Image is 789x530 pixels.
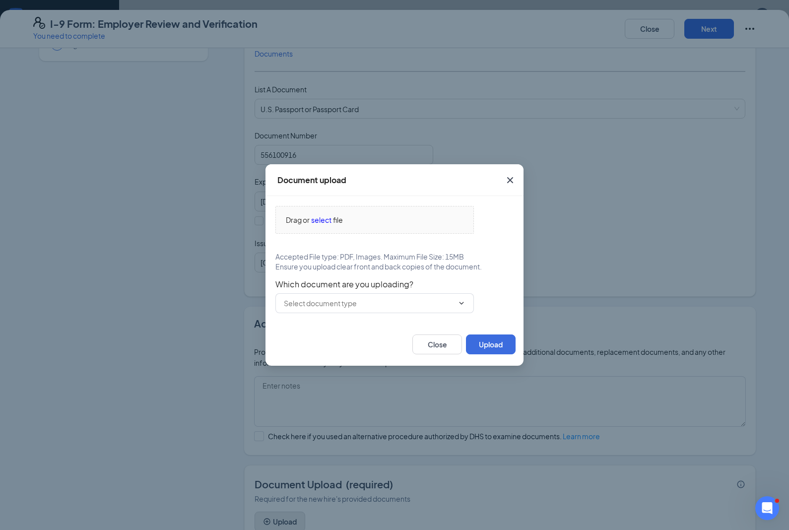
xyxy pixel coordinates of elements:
[333,214,343,225] span: file
[275,252,464,262] span: Accepted File type: PDF, Images. Maximum File Size: 15MB
[276,206,473,233] span: Drag orselectfile
[497,164,524,196] button: Close
[284,298,454,309] input: Select document type
[755,496,779,520] iframe: Intercom live chat
[412,334,462,354] button: Close
[286,214,310,225] span: Drag or
[466,334,516,354] button: Upload
[275,262,482,271] span: Ensure you upload clear front and back copies of the document.
[277,175,346,186] div: Document upload
[275,279,514,289] span: Which document are you uploading?
[458,299,465,307] svg: ChevronDown
[504,174,516,186] svg: Cross
[311,214,331,225] span: select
